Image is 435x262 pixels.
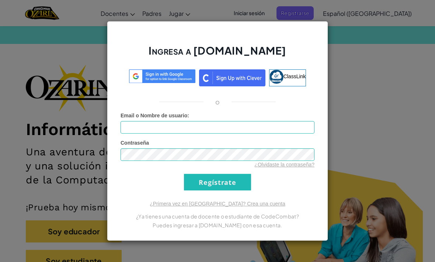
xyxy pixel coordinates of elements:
[121,221,314,230] p: Puedes ingresar a [DOMAIN_NAME] con esa cuenta.
[129,69,195,83] img: log-in-google-sso.svg
[150,201,285,207] a: ¿Primera vez en [GEOGRAPHIC_DATA]? Crea una cuenta
[184,174,251,190] input: Regístrate
[215,97,220,106] p: o
[121,212,314,221] p: ¿Ya tienes una cuenta de docente o estudiante de CodeCombat?
[121,113,187,118] span: Email o Nombre de usuario
[269,70,283,84] img: classlink-logo-small.png
[121,140,149,146] span: Contraseña
[283,73,306,79] span: ClassLink
[199,69,265,86] img: clever_sso_button@2x.png
[121,112,189,119] label: :
[254,162,314,168] a: ¿Olvidaste la contraseña?
[121,44,314,65] h2: Ingresa a [DOMAIN_NAME]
